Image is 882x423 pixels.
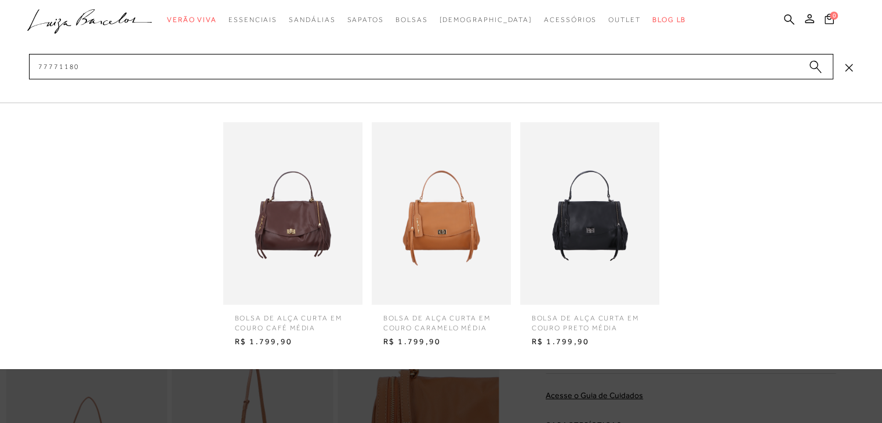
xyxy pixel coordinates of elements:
a: BOLSA DE ALÇA CURTA EM COURO PRETO MÉDIA BOLSA DE ALÇA CURTA EM COURO PRETO MÉDIA R$ 1.799,90 [517,122,662,350]
a: categoryNavScreenReaderText [289,9,335,31]
img: BOLSA DE ALÇA CURTA EM COURO CAFÉ MÉDIA [223,122,362,305]
span: Essenciais [228,16,277,24]
a: BOLSA DE ALÇA CURTA EM COURO CARAMELO MÉDIA BOLSA DE ALÇA CURTA EM COURO CARAMELO MÉDIA R$ 1.799,90 [369,122,514,350]
span: Verão Viva [167,16,217,24]
img: BOLSA DE ALÇA CURTA EM COURO PRETO MÉDIA [520,122,659,305]
button: 0 [821,13,837,28]
a: noSubCategoriesText [439,9,532,31]
span: 0 [830,12,838,20]
span: BOLSA DE ALÇA CURTA EM COURO CAFÉ MÉDIA [226,305,360,333]
a: BOLSA DE ALÇA CURTA EM COURO CAFÉ MÉDIA BOLSA DE ALÇA CURTA EM COURO CAFÉ MÉDIA R$ 1.799,90 [220,122,365,350]
a: BLOG LB [652,9,686,31]
span: R$ 1.799,90 [375,333,508,351]
span: Outlet [608,16,641,24]
span: Sapatos [347,16,383,24]
span: Sandálias [289,16,335,24]
a: categoryNavScreenReaderText [395,9,428,31]
input: Buscar. [29,54,833,79]
a: categoryNavScreenReaderText [167,9,217,31]
a: categoryNavScreenReaderText [228,9,277,31]
span: Acessórios [544,16,597,24]
span: Bolsas [395,16,428,24]
a: categoryNavScreenReaderText [608,9,641,31]
span: BOLSA DE ALÇA CURTA EM COURO PRETO MÉDIA [523,305,656,333]
a: categoryNavScreenReaderText [544,9,597,31]
a: categoryNavScreenReaderText [347,9,383,31]
span: R$ 1.799,90 [226,333,360,351]
img: BOLSA DE ALÇA CURTA EM COURO CARAMELO MÉDIA [372,122,511,305]
span: [DEMOGRAPHIC_DATA] [439,16,532,24]
span: BLOG LB [652,16,686,24]
span: R$ 1.799,90 [523,333,656,351]
span: BOLSA DE ALÇA CURTA EM COURO CARAMELO MÉDIA [375,305,508,333]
